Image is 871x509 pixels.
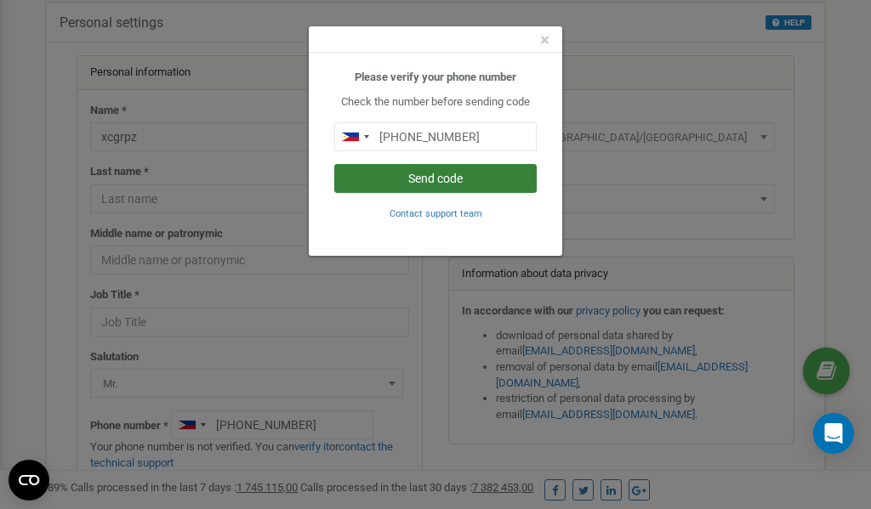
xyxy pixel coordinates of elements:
span: × [540,30,549,50]
small: Contact support team [390,208,482,219]
button: Open CMP widget [9,460,49,501]
b: Please verify your phone number [355,71,516,83]
p: Check the number before sending code [334,94,537,110]
div: Open Intercom Messenger [813,413,854,454]
button: Close [540,31,549,49]
div: Telephone country code [335,123,374,150]
a: Contact support team [390,206,482,219]
input: 0905 123 4567 [334,122,537,151]
button: Send code [334,164,537,193]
